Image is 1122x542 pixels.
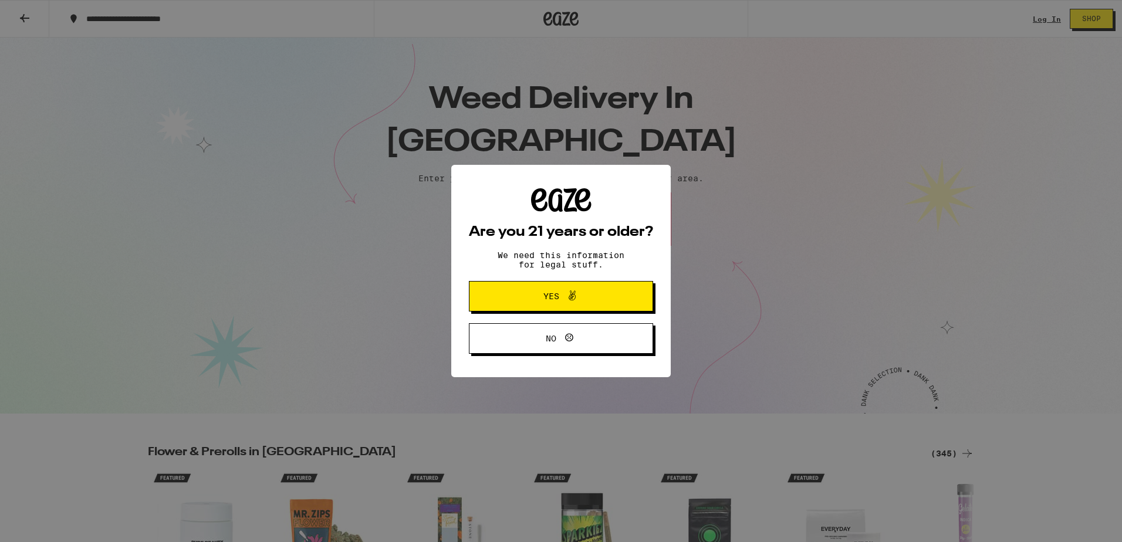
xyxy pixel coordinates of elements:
p: We need this information for legal stuff. [488,250,634,269]
button: Yes [469,281,653,311]
span: Yes [543,292,559,300]
span: No [546,334,556,343]
button: No [469,323,653,354]
h2: Are you 21 years or older? [469,225,653,239]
